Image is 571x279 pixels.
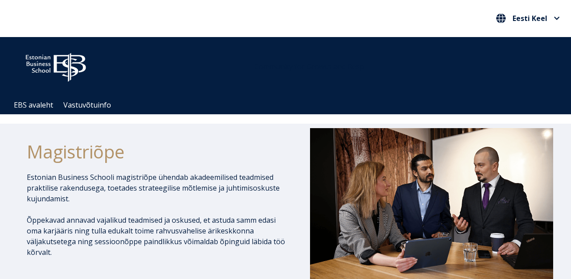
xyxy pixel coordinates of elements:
[27,172,288,204] p: Estonian Business Schooli magistriõpe ühendab akadeemilised teadmised praktilise rakendusega, toe...
[494,11,562,25] button: Eesti Keel
[18,46,94,84] img: ebs_logo2016_white
[27,215,288,258] p: Õppekavad annavad vajalikud teadmised ja oskused, et astuda samm edasi oma karjääris ning tulla e...
[27,141,288,163] h1: Magistriõpe
[494,11,562,26] nav: Vali oma keel
[513,15,547,22] span: Eesti Keel
[14,100,53,110] a: EBS avaleht
[9,96,571,114] div: Navigation Menu
[63,100,111,110] a: Vastuvõtuinfo
[254,62,364,71] span: Community for Growth and Resp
